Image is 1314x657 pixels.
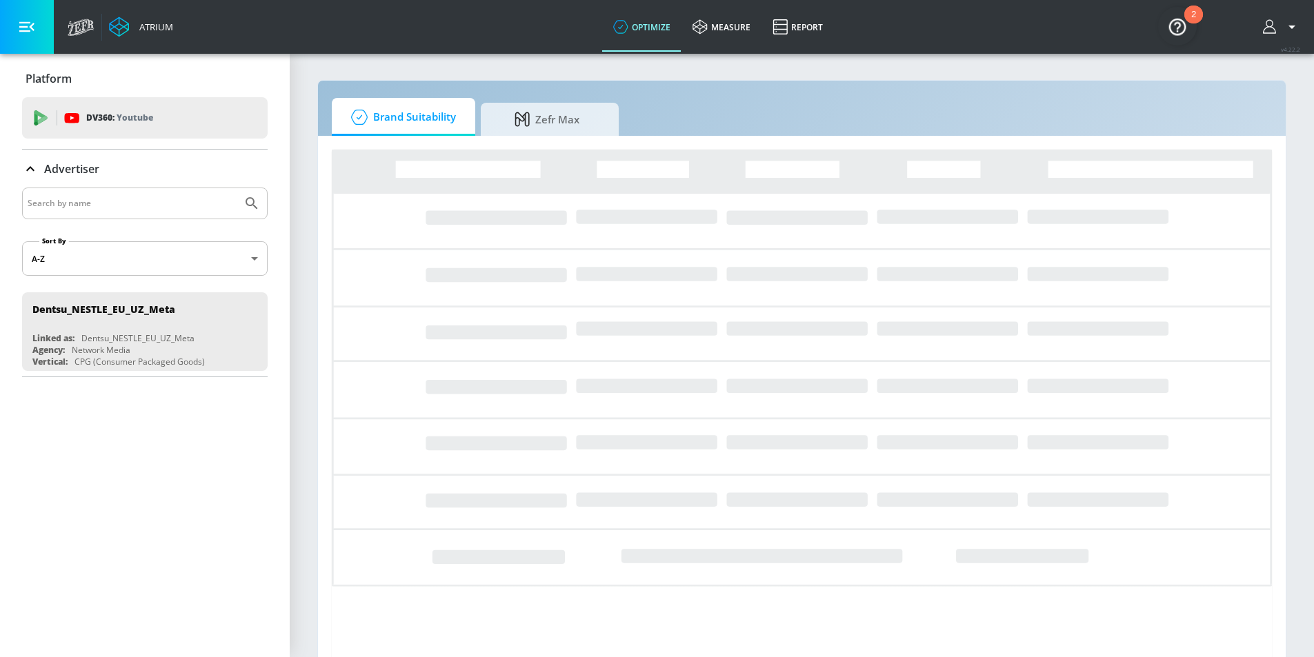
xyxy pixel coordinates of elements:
[1158,7,1197,46] button: Open Resource Center, 2 new notifications
[22,59,268,98] div: Platform
[22,188,268,376] div: Advertiser
[74,356,205,367] div: CPG (Consumer Packaged Goods)
[1281,46,1300,53] span: v 4.22.2
[22,287,268,376] nav: list of Advertiser
[32,356,68,367] div: Vertical:
[32,332,74,344] div: Linked as:
[32,303,175,316] div: Dentsu_NESTLE_EU_UZ_Meta
[22,241,268,276] div: A-Z
[28,194,237,212] input: Search by name
[761,2,834,52] a: Report
[32,344,65,356] div: Agency:
[44,161,99,176] p: Advertiser
[1191,14,1196,32] div: 2
[86,110,153,125] p: DV360:
[72,344,130,356] div: Network Media
[22,97,268,139] div: DV360: Youtube
[117,110,153,125] p: Youtube
[109,17,173,37] a: Atrium
[39,236,69,245] label: Sort By
[681,2,761,52] a: measure
[602,2,681,52] a: optimize
[22,150,268,188] div: Advertiser
[495,103,599,136] span: Zefr Max
[22,292,268,371] div: Dentsu_NESTLE_EU_UZ_MetaLinked as:Dentsu_NESTLE_EU_UZ_MetaAgency:Network MediaVertical:CPG (Consu...
[81,332,195,344] div: Dentsu_NESTLE_EU_UZ_Meta
[26,71,72,86] p: Platform
[346,101,456,134] span: Brand Suitability
[134,21,173,33] div: Atrium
